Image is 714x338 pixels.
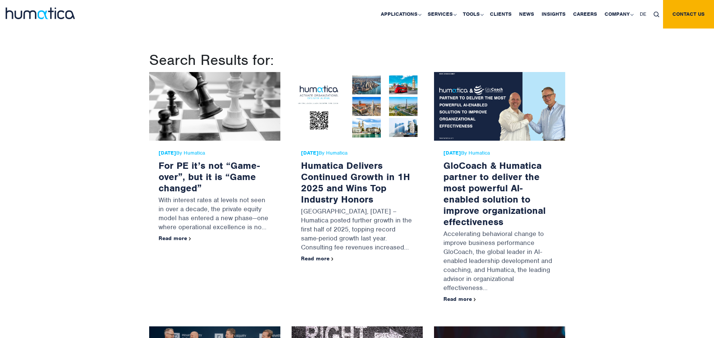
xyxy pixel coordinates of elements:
[301,255,334,262] a: Read more
[292,72,423,141] img: Humatica Delivers Continued Growth in 1H 2025 and Wins Top Industry Honors
[159,159,260,194] a: For PE it’s not “Game-over”, but it is “Game changed”
[159,235,191,242] a: Read more
[159,194,271,235] p: With interest rates at levels not seen in over a decade, the private equity model has entered a n...
[301,150,413,156] span: By Humatica
[434,72,565,141] img: GloCoach & Humatica partner to deliver the most powerful AI-enabled solution to improve organizat...
[301,150,319,156] strong: [DATE]
[443,159,546,228] a: GloCoach & Humatica partner to deliver the most powerful AI-enabled solution to improve organizat...
[331,257,334,261] img: arrowicon
[443,227,556,296] p: Accelerating behavioral change to improve business performance GloCoach, the global leader in AI-...
[301,205,413,255] p: [GEOGRAPHIC_DATA], [DATE] – Humatica posted further growth in the first half of 2025, topping rec...
[443,296,476,302] a: Read more
[159,150,271,156] span: By Humatica
[6,8,75,19] img: logo
[474,298,476,301] img: arrowicon
[149,51,565,69] h1: Search Results for:
[640,11,646,17] span: DE
[149,72,280,141] img: For PE it’s not “Game-over”, but it is “Game changed”
[443,150,461,156] strong: [DATE]
[159,150,176,156] strong: [DATE]
[654,12,659,17] img: search_icon
[301,159,410,205] a: Humatica Delivers Continued Growth in 1H 2025 and Wins Top Industry Honors
[443,150,556,156] span: By Humatica
[189,237,191,240] img: arrowicon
